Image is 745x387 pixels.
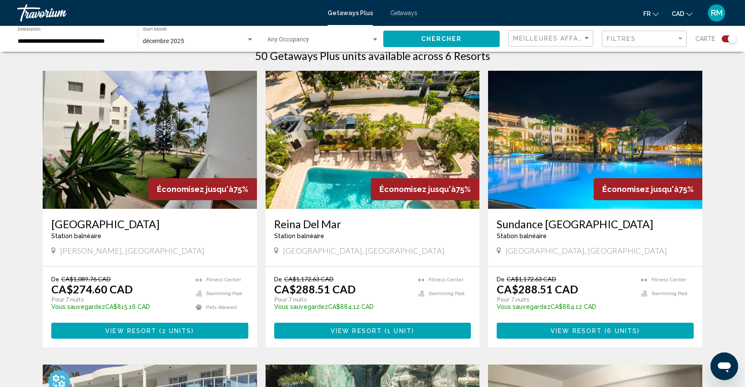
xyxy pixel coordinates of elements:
[672,10,684,17] span: CAD
[607,327,637,334] span: 6 units
[274,303,410,310] p: CA$884.12 CAD
[421,36,462,43] span: Chercher
[105,327,157,334] span: View Resort
[602,327,640,334] span: ( )
[51,233,101,239] span: Station balnéaire
[379,185,456,194] span: Économisez jusqu'à
[371,178,479,200] div: 75%
[274,323,471,339] button: View Resort(1 unit)
[387,327,412,334] span: 1 unit
[551,327,602,334] span: View Resort
[695,33,715,45] span: Carte
[383,31,500,47] button: Chercher
[274,217,471,230] a: Reina Del Mar
[507,275,556,283] span: CA$1,172.63 CAD
[274,296,410,303] p: Pour 7 nuits
[497,303,551,310] span: Vous sauvegardez
[602,30,687,48] button: Filter
[206,305,237,310] span: Pets Allowed
[497,217,694,230] a: Sundance [GEOGRAPHIC_DATA]
[607,35,636,42] span: Filtres
[331,327,382,334] span: View Resort
[51,283,133,296] p: CA$274.60 CAD
[274,275,282,283] span: De
[274,283,356,296] p: CA$288.51 CAD
[51,303,187,310] p: CA$815.16 CAD
[51,323,248,339] button: View Resort(2 units)
[162,327,192,334] span: 2 units
[711,9,723,17] span: RM
[711,352,738,380] iframe: Button to launch messaging window
[206,291,242,296] span: Swimming Pool
[143,38,184,44] span: décembre 2025
[497,303,632,310] p: CA$884.12 CAD
[61,275,111,283] span: CA$1,089.76 CAD
[157,327,194,334] span: ( )
[651,277,686,283] span: Fitness Center
[497,323,694,339] button: View Resort(6 units)
[283,246,444,255] span: [GEOGRAPHIC_DATA], [GEOGRAPHIC_DATA]
[505,246,667,255] span: [GEOGRAPHIC_DATA], [GEOGRAPHIC_DATA]
[429,277,463,283] span: Fitness Center
[497,283,578,296] p: CA$288.51 CAD
[284,275,334,283] span: CA$1,172.63 CAD
[51,275,59,283] span: De
[274,303,328,310] span: Vous sauvegardez
[274,233,324,239] span: Station balnéaire
[643,10,651,17] span: fr
[429,291,464,296] span: Swimming Pool
[206,277,241,283] span: Fitness Center
[51,296,187,303] p: Pour 7 nuits
[390,9,417,16] a: Getaways
[513,35,591,42] mat-select: Sort by
[643,7,659,20] button: Change language
[672,7,692,20] button: Change currency
[60,246,204,255] span: [PERSON_NAME], [GEOGRAPHIC_DATA]
[497,275,504,283] span: De
[513,35,595,42] span: Meilleures affaires
[382,327,414,334] span: ( )
[651,291,687,296] span: Swimming Pool
[51,303,105,310] span: Vous sauvegardez
[157,185,233,194] span: Économisez jusqu'à
[488,71,702,209] img: FB98E01X.jpg
[148,178,257,200] div: 75%
[17,4,319,22] a: Travorium
[602,185,679,194] span: Économisez jusqu'à
[328,9,373,16] a: Getaways Plus
[497,233,547,239] span: Station balnéaire
[497,296,632,303] p: Pour 7 nuits
[255,49,490,62] h1: 50 Getaways Plus units available across 6 Resorts
[51,217,248,230] a: [GEOGRAPHIC_DATA]
[43,71,257,209] img: 3930E01X.jpg
[266,71,480,209] img: 6936O01X.jpg
[594,178,702,200] div: 75%
[705,4,728,22] button: User Menu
